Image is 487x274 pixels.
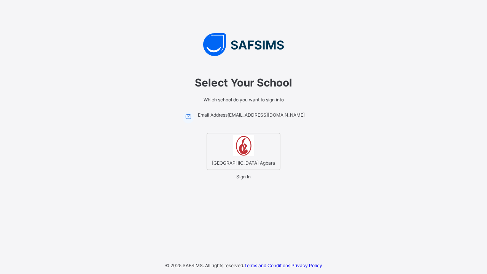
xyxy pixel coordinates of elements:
span: Sign In [236,174,251,179]
a: Privacy Policy [291,263,322,268]
span: Which school do you want to sign into [137,97,350,103]
span: © 2025 SAFSIMS. All rights reserved. [165,263,244,268]
img: Corona Secondary School Agbara [233,135,254,156]
span: Email Address [198,112,228,118]
a: Terms and Conditions [244,263,290,268]
img: SAFSIMS Logo [129,33,358,56]
span: [GEOGRAPHIC_DATA] Agbara [210,158,277,168]
span: Select Your School [137,76,350,89]
span: · [244,263,322,268]
span: [EMAIL_ADDRESS][DOMAIN_NAME] [228,112,305,118]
